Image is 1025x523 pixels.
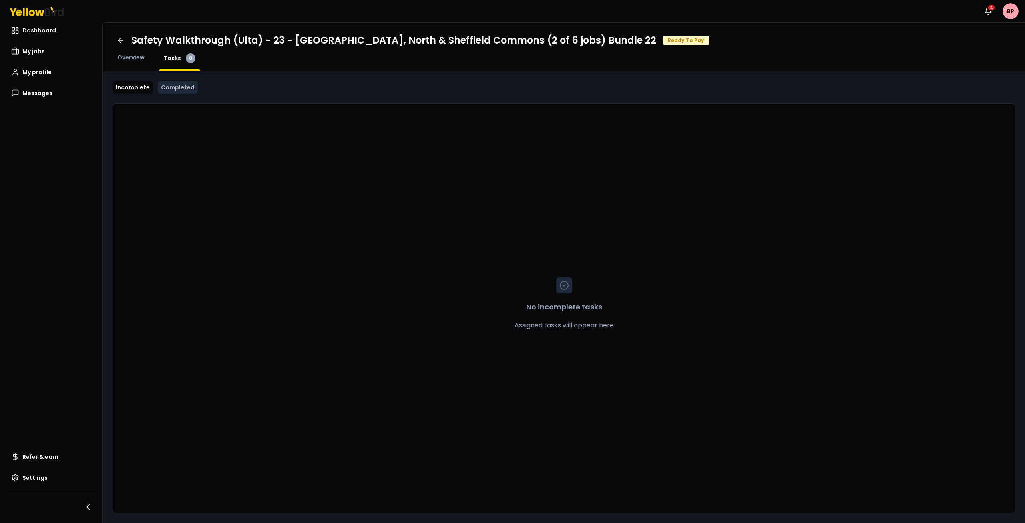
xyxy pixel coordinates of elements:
div: Ready To Pay [663,36,709,45]
a: Settings [6,470,96,486]
span: My jobs [22,47,45,55]
span: Messages [22,89,52,97]
a: Completed [158,81,198,94]
p: No incomplete tasks [526,301,602,313]
p: Assigned tasks will appear here [515,321,614,330]
a: Refer & earn [6,449,96,465]
a: Incomplete [113,81,153,94]
span: My profile [22,68,52,76]
a: Tasks0 [159,53,200,63]
a: Overview [113,53,149,61]
span: Dashboard [22,26,56,34]
a: Dashboard [6,22,96,38]
span: Refer & earn [22,453,58,461]
button: 4 [980,3,996,19]
div: 0 [186,53,195,63]
span: BP [1003,3,1019,19]
span: Overview [117,53,145,61]
span: Tasks [164,54,181,62]
div: 4 [987,4,995,11]
a: My profile [6,64,96,80]
span: Settings [22,474,48,482]
a: My jobs [6,43,96,59]
a: Messages [6,85,96,101]
h1: Safety Walkthrough (Ulta) - 23 - [GEOGRAPHIC_DATA], North & Sheffield Commons (2 of 6 jobs) Bundl... [131,34,656,47]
